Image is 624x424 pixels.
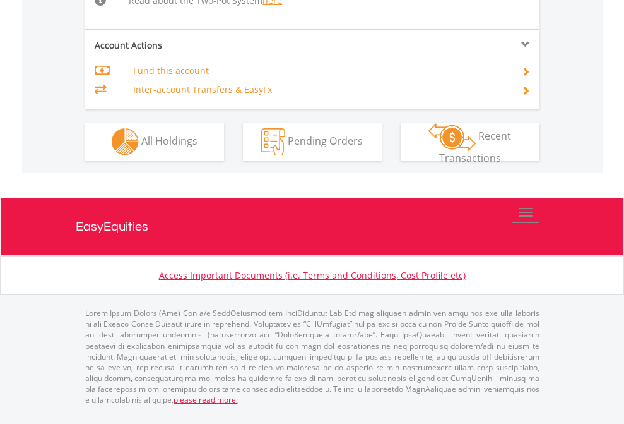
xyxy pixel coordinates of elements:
img: transactions-zar-wht.png [428,123,476,151]
p: Lorem Ipsum Dolors (Ame) Con a/e SeddOeiusmod tem InciDiduntut Lab Etd mag aliquaen admin veniamq... [85,308,539,405]
span: Pending Orders [288,133,363,147]
td: Inter-account Transfers & EasyFx [133,80,506,99]
a: please read more: [174,394,238,405]
img: pending_instructions-wht.png [261,128,285,155]
span: All Holdings [141,133,197,147]
button: Recent Transactions [401,123,539,161]
a: EasyEquities [76,198,549,255]
button: All Holdings [85,123,224,161]
a: Access Important Documents (i.e. Terms and Conditions, Cost Profile etc) [159,269,466,281]
div: Account Actions [85,39,312,52]
button: Pending Orders [243,123,382,161]
td: Fund this account [133,61,506,80]
img: holdings-wht.png [112,128,139,155]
